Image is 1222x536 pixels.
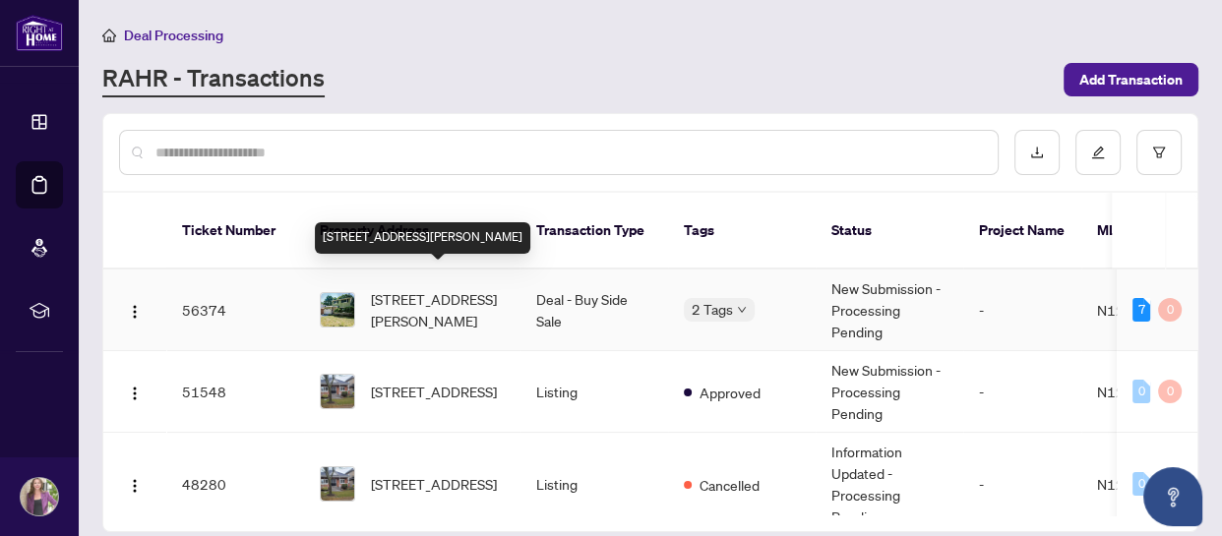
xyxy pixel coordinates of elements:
[371,381,497,402] span: [STREET_ADDRESS]
[668,193,816,269] th: Tags
[1079,64,1183,95] span: Add Transaction
[166,433,304,536] td: 48280
[371,288,505,331] span: [STREET_ADDRESS][PERSON_NAME]
[119,294,151,326] button: Logo
[119,468,151,500] button: Logo
[1081,193,1199,269] th: MLS #
[321,293,354,327] img: thumbnail-img
[102,29,116,42] span: home
[520,269,668,351] td: Deal - Buy Side Sale
[700,474,760,496] span: Cancelled
[1097,301,1178,319] span: N12341066
[1064,63,1198,96] button: Add Transaction
[520,433,668,536] td: Listing
[1132,472,1150,496] div: 0
[1030,146,1044,159] span: download
[963,269,1081,351] td: -
[127,304,143,320] img: Logo
[816,433,963,536] td: Information Updated - Processing Pending
[520,351,668,433] td: Listing
[520,193,668,269] th: Transaction Type
[166,269,304,351] td: 56374
[1097,383,1178,400] span: N12380419
[1132,298,1150,322] div: 7
[1091,146,1105,159] span: edit
[1136,130,1182,175] button: filter
[816,269,963,351] td: New Submission - Processing Pending
[737,305,747,315] span: down
[963,193,1081,269] th: Project Name
[1075,130,1121,175] button: edit
[1014,130,1060,175] button: download
[1132,380,1150,403] div: 0
[21,478,58,515] img: Profile Icon
[321,375,354,408] img: thumbnail-img
[963,433,1081,536] td: -
[127,478,143,494] img: Logo
[304,193,520,269] th: Property Address
[127,386,143,401] img: Logo
[166,193,304,269] th: Ticket Number
[1097,475,1178,493] span: N12337167
[16,15,63,51] img: logo
[816,351,963,433] td: New Submission - Processing Pending
[1158,380,1182,403] div: 0
[816,193,963,269] th: Status
[102,62,325,97] a: RAHR - Transactions
[1158,298,1182,322] div: 0
[166,351,304,433] td: 51548
[692,298,733,321] span: 2 Tags
[371,473,497,495] span: [STREET_ADDRESS]
[700,382,761,403] span: Approved
[124,27,223,44] span: Deal Processing
[1143,467,1202,526] button: Open asap
[321,467,354,501] img: thumbnail-img
[315,222,530,254] div: [STREET_ADDRESS][PERSON_NAME]
[119,376,151,407] button: Logo
[1152,146,1166,159] span: filter
[963,351,1081,433] td: -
